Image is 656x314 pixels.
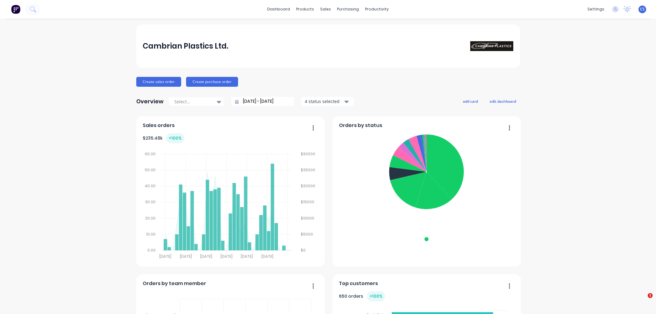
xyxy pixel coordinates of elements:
[143,122,175,129] span: Sales orders
[301,232,313,237] tspan: $5000
[648,293,653,298] span: 1
[317,5,334,14] div: sales
[147,248,156,253] tspan: 0.00
[584,5,607,14] div: settings
[486,97,520,105] button: edit dashboard
[301,167,316,173] tspan: $25000
[305,98,344,105] div: 4 status selected
[293,5,317,14] div: products
[635,293,650,308] iframe: Intercom live chat
[143,133,184,143] div: $ 235.48k
[145,216,156,221] tspan: 20.00
[136,95,164,108] div: Overview
[145,167,156,173] tspan: 50.00
[301,183,316,189] tspan: $20000
[301,200,315,205] tspan: $15000
[301,97,354,106] button: 4 status selected
[301,216,315,221] tspan: $10000
[459,97,482,105] button: add card
[146,232,156,237] tspan: 10.00
[136,77,181,87] button: Create sales order
[159,254,171,259] tspan: [DATE]
[221,254,233,259] tspan: [DATE]
[186,77,238,87] button: Create purchase order
[145,183,156,189] tspan: 40.00
[334,5,362,14] div: purchasing
[200,254,212,259] tspan: [DATE]
[362,5,392,14] div: productivity
[339,291,385,301] div: 650 orders
[143,280,206,287] span: Orders by team member
[143,40,228,52] div: Cambrian Plastics Ltd.
[180,254,192,259] tspan: [DATE]
[166,133,184,143] div: + 100 %
[339,280,378,287] span: Top customers
[145,151,156,157] tspan: 60.00
[241,254,253,259] tspan: [DATE]
[261,254,273,259] tspan: [DATE]
[367,291,385,301] div: + 100 %
[640,6,645,12] span: CS
[264,5,293,14] a: dashboard
[470,41,513,51] img: Cambrian Plastics Ltd.
[145,200,156,205] tspan: 30.00
[301,151,316,157] tspan: $30000
[339,122,382,129] span: Orders by status
[11,5,20,14] img: Factory
[301,248,306,253] tspan: $0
